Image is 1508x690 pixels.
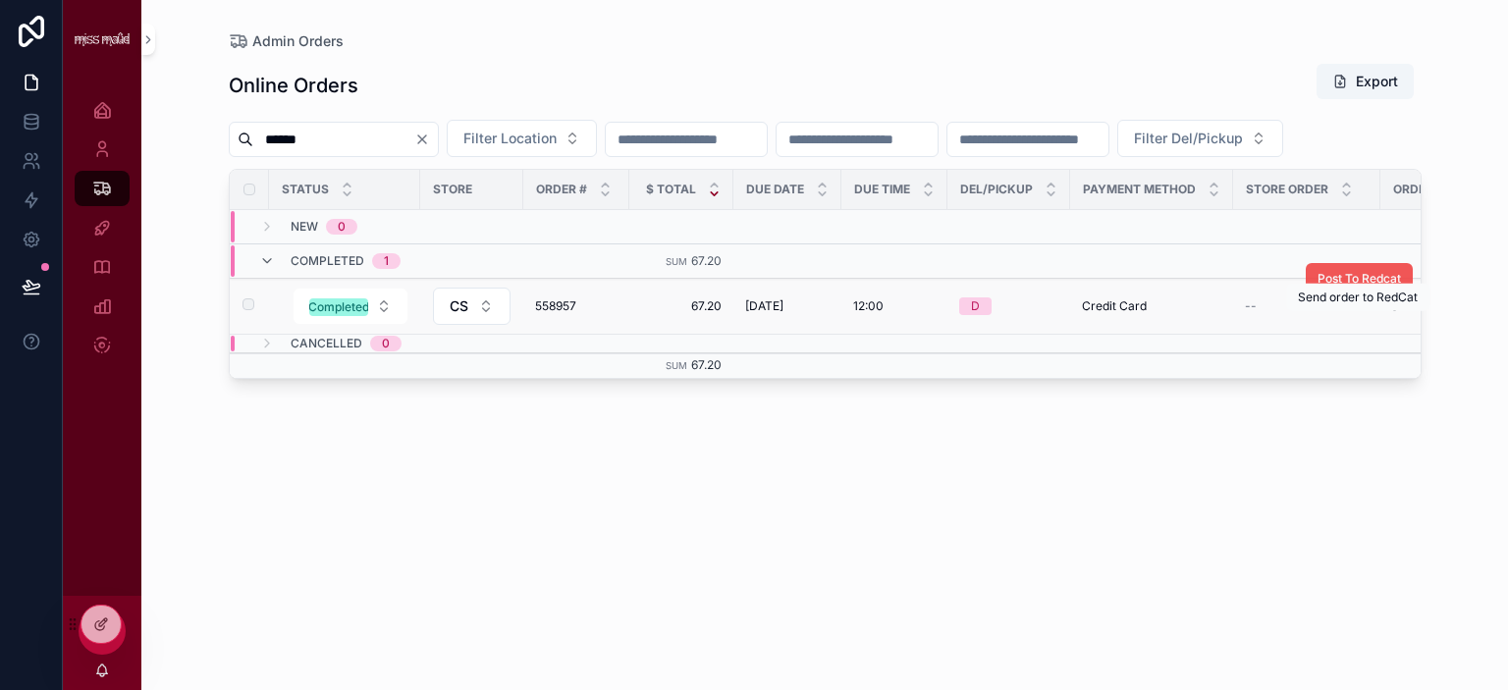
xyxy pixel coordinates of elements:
[291,336,362,351] span: Cancelled
[1298,290,1418,304] span: Send order to RedCat
[666,256,687,267] small: Sum
[960,182,1033,197] span: Del/Pickup
[450,296,468,316] span: CS
[293,288,408,325] a: Select Button
[535,298,618,314] a: 558957
[338,219,346,235] div: 0
[1306,263,1413,294] button: Post To Redcat
[1134,129,1243,148] span: Filter Del/Pickup
[308,298,369,316] div: Completed
[1245,298,1369,314] a: --
[1082,298,1147,314] span: Credit Card
[447,120,597,157] button: Select Button
[853,298,936,314] a: 12:00
[63,79,141,389] div: scrollable content
[1246,182,1328,197] span: Store Order
[433,182,472,197] span: Store
[746,182,804,197] span: Due Date
[382,336,390,351] div: 0
[432,287,512,326] a: Select Button
[666,360,687,371] small: Sum
[1317,64,1414,99] button: Export
[291,253,364,269] span: Completed
[252,31,344,51] span: Admin Orders
[433,288,511,325] button: Select Button
[641,298,722,314] a: 67.20
[971,297,980,315] div: D
[745,298,783,314] span: [DATE]
[959,297,1058,315] a: D
[853,298,884,314] span: 12:00
[691,253,722,268] span: 67.20
[463,129,557,148] span: Filter Location
[745,298,830,314] a: [DATE]
[1117,120,1283,157] button: Select Button
[229,72,358,99] h1: Online Orders
[691,357,722,372] span: 67.20
[1082,298,1221,314] a: Credit Card
[291,219,318,235] span: New
[282,182,329,197] span: Status
[75,32,130,46] img: App logo
[229,31,344,51] a: Admin Orders
[1245,298,1257,314] span: --
[536,182,587,197] span: Order #
[1083,182,1196,197] span: Payment Method
[384,253,389,269] div: 1
[646,182,696,197] span: $ Total
[854,182,910,197] span: Due Time
[1318,271,1401,287] span: Post To Redcat
[414,132,438,147] button: Clear
[1393,182,1483,197] span: Order Placed
[294,289,407,324] button: Select Button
